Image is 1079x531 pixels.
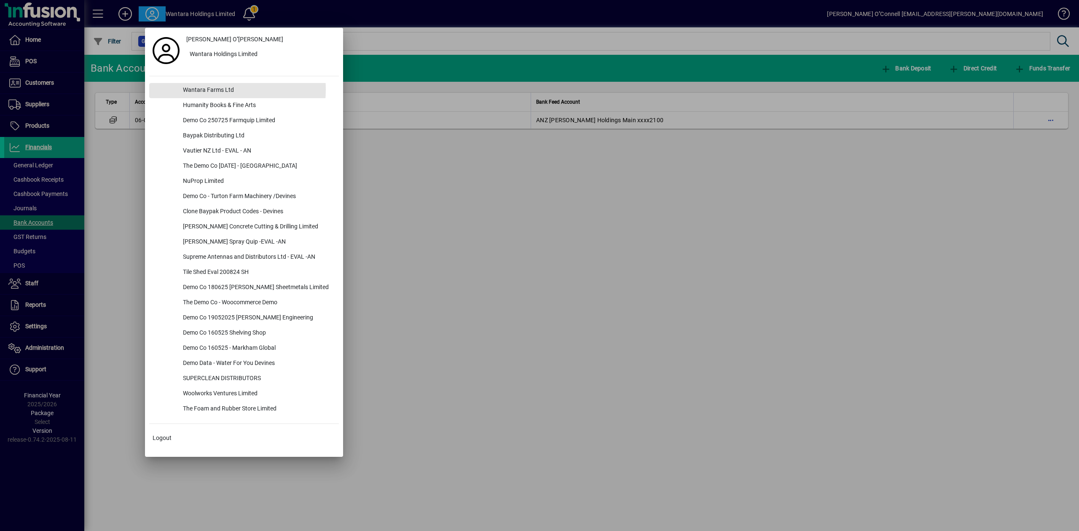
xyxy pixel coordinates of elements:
[176,402,339,417] div: The Foam and Rubber Store Limited
[149,189,339,204] button: Demo Co - Turton Farm Machinery /Devines
[176,326,339,341] div: Demo Co 160525 Shelving Shop
[149,326,339,341] button: Demo Co 160525 Shelving Shop
[149,159,339,174] button: The Demo Co [DATE] - [GEOGRAPHIC_DATA]
[183,47,339,62] button: Wantara Holdings Limited
[176,371,339,386] div: SUPERCLEAN DISTRIBUTORS
[149,129,339,144] button: Baypak Distributing Ltd
[176,356,339,371] div: Demo Data - Water For You Devines
[149,356,339,371] button: Demo Data - Water For You Devines
[149,98,339,113] button: Humanity Books & Fine Arts
[176,144,339,159] div: Vautier NZ Ltd - EVAL - AN
[149,174,339,189] button: NuProp Limited
[149,250,339,265] button: Supreme Antennas and Distributors Ltd - EVAL -AN
[149,386,339,402] button: Woolworks Ventures Limited
[176,174,339,189] div: NuProp Limited
[149,280,339,295] button: Demo Co 180625 [PERSON_NAME] Sheetmetals Limited
[176,235,339,250] div: [PERSON_NAME] Spray Quip -EVAL -AN
[149,144,339,159] button: Vautier NZ Ltd - EVAL - AN
[176,129,339,144] div: Baypak Distributing Ltd
[176,113,339,129] div: Demo Co 250725 Farmquip Limited
[149,311,339,326] button: Demo Co 19052025 [PERSON_NAME] Engineering
[149,341,339,356] button: Demo Co 160525 - Markham Global
[149,43,183,58] a: Profile
[176,189,339,204] div: Demo Co - Turton Farm Machinery /Devines
[149,220,339,235] button: [PERSON_NAME] Concrete Cutting & Drilling Limited
[176,204,339,220] div: Clone Baypak Product Codes - Devines
[149,371,339,386] button: SUPERCLEAN DISTRIBUTORS
[176,220,339,235] div: [PERSON_NAME] Concrete Cutting & Drilling Limited
[176,265,339,280] div: Tile Shed Eval 200824 SH
[149,402,339,417] button: The Foam and Rubber Store Limited
[149,431,339,446] button: Logout
[149,265,339,280] button: Tile Shed Eval 200824 SH
[176,311,339,326] div: Demo Co 19052025 [PERSON_NAME] Engineering
[176,386,339,402] div: Woolworks Ventures Limited
[176,341,339,356] div: Demo Co 160525 - Markham Global
[186,35,283,44] span: [PERSON_NAME] O''[PERSON_NAME]
[176,159,339,174] div: The Demo Co [DATE] - [GEOGRAPHIC_DATA]
[176,83,339,98] div: Wantara Farms Ltd
[149,204,339,220] button: Clone Baypak Product Codes - Devines
[176,98,339,113] div: Humanity Books & Fine Arts
[149,83,339,98] button: Wantara Farms Ltd
[176,295,339,311] div: The Demo Co - Woocommerce Demo
[149,295,339,311] button: The Demo Co - Woocommerce Demo
[183,32,339,47] a: [PERSON_NAME] O''[PERSON_NAME]
[153,434,172,442] span: Logout
[149,113,339,129] button: Demo Co 250725 Farmquip Limited
[176,250,339,265] div: Supreme Antennas and Distributors Ltd - EVAL -AN
[176,280,339,295] div: Demo Co 180625 [PERSON_NAME] Sheetmetals Limited
[149,235,339,250] button: [PERSON_NAME] Spray Quip -EVAL -AN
